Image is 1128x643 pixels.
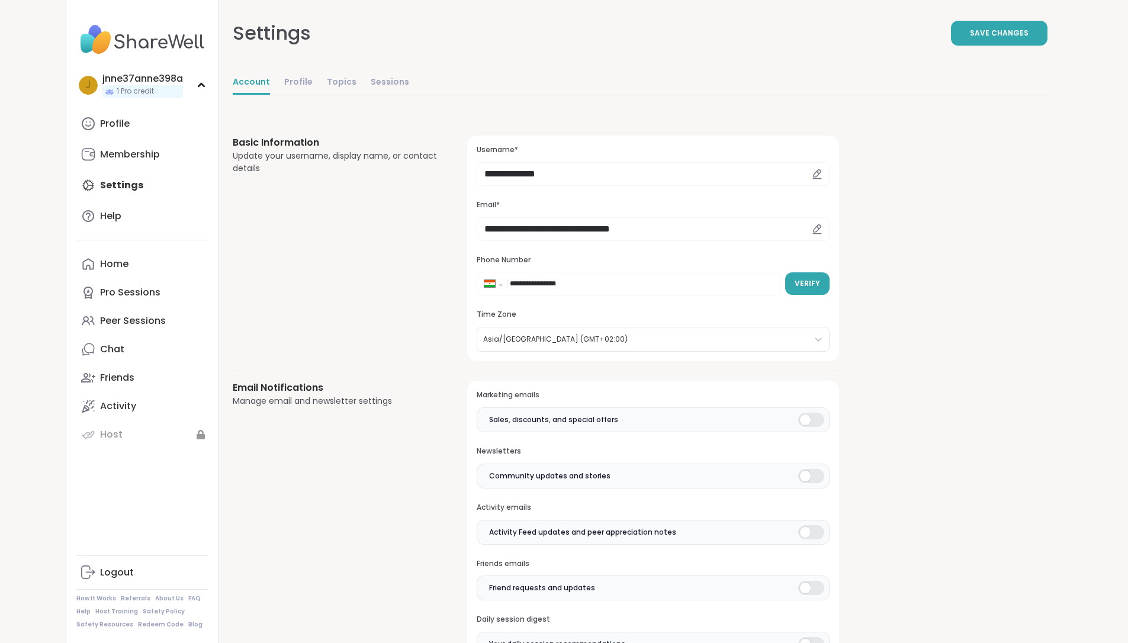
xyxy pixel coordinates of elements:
div: Chat [100,343,124,356]
h3: Daily session digest [477,615,829,625]
h3: Basic Information [233,136,439,150]
img: ShareWell Nav Logo [76,19,208,60]
div: Peer Sessions [100,314,166,327]
a: Peer Sessions [76,307,208,335]
div: Profile [100,117,130,130]
a: Activity [76,392,208,420]
a: Pro Sessions [76,278,208,307]
a: FAQ [188,594,201,603]
span: Save Changes [970,28,1029,38]
a: Host [76,420,208,449]
h3: Time Zone [477,310,829,320]
a: Safety Resources [76,621,133,629]
div: Friends [100,371,134,384]
a: Profile [284,71,313,95]
a: Host Training [95,607,138,616]
a: How It Works [76,594,116,603]
div: Activity [100,400,136,413]
span: 1 Pro credit [117,86,154,97]
a: Membership [76,140,208,169]
div: Settings [233,19,311,47]
a: Redeem Code [138,621,184,629]
a: Safety Policy [143,607,185,616]
a: Profile [76,110,208,138]
a: Logout [76,558,208,587]
div: Help [100,210,121,223]
a: Blog [188,621,203,629]
a: Referrals [121,594,150,603]
h3: Username* [477,145,829,155]
div: Manage email and newsletter settings [233,395,439,407]
div: Membership [100,148,160,161]
a: Home [76,250,208,278]
button: Verify [785,272,830,295]
div: Update your username, display name, or contact details [233,150,439,175]
span: j [85,78,91,93]
h3: Phone Number [477,255,829,265]
span: Sales, discounts, and special offers [489,414,618,425]
span: Community updates and stories [489,471,610,481]
a: Sessions [371,71,409,95]
span: Friend requests and updates [489,583,595,593]
a: Account [233,71,270,95]
div: jnne37anne398a [102,72,183,85]
h3: Activity emails [477,503,829,513]
a: About Us [155,594,184,603]
a: Friends [76,364,208,392]
span: Activity Feed updates and peer appreciation notes [489,527,676,538]
h3: Email Notifications [233,381,439,395]
a: Topics [327,71,356,95]
div: Logout [100,566,134,579]
button: Save Changes [951,21,1047,46]
h3: Friends emails [477,559,829,569]
span: Verify [795,278,820,289]
a: Help [76,202,208,230]
div: Home [100,258,128,271]
div: Pro Sessions [100,286,160,299]
a: Help [76,607,91,616]
a: Chat [76,335,208,364]
h3: Email* [477,200,829,210]
h3: Marketing emails [477,390,829,400]
h3: Newsletters [477,446,829,456]
div: Host [100,428,123,441]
